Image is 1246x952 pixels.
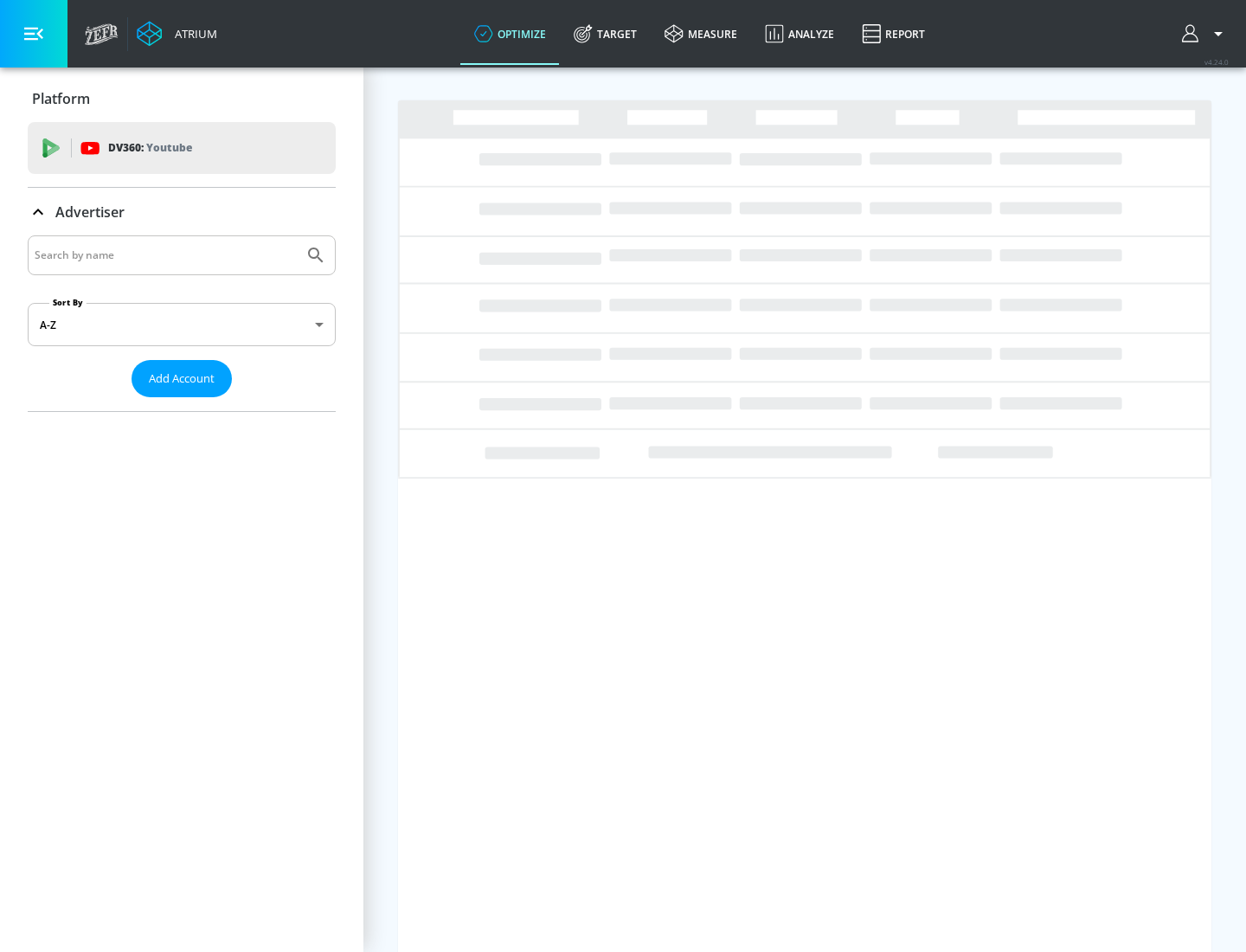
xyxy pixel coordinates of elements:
a: Target [560,3,651,65]
a: Analyze [751,3,848,65]
p: Platform [32,89,90,108]
p: Youtube [146,138,192,157]
p: Advertiser [55,203,125,222]
button: Add Account [132,360,232,397]
nav: list of Advertiser [28,397,336,411]
a: Report [848,3,939,65]
p: DV360: [108,138,192,158]
div: Advertiser [28,235,336,411]
a: Atrium [137,21,217,47]
input: Search by name [35,244,297,267]
div: A-Z [28,303,336,346]
div: Advertiser [28,188,336,236]
label: Sort By [49,297,87,308]
span: v 4.24.0 [1204,57,1229,67]
a: measure [651,3,751,65]
div: DV360: Youtube [28,122,336,174]
a: optimize [460,3,560,65]
span: Add Account [149,369,215,389]
div: Atrium [168,26,217,42]
div: Platform [28,74,336,123]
